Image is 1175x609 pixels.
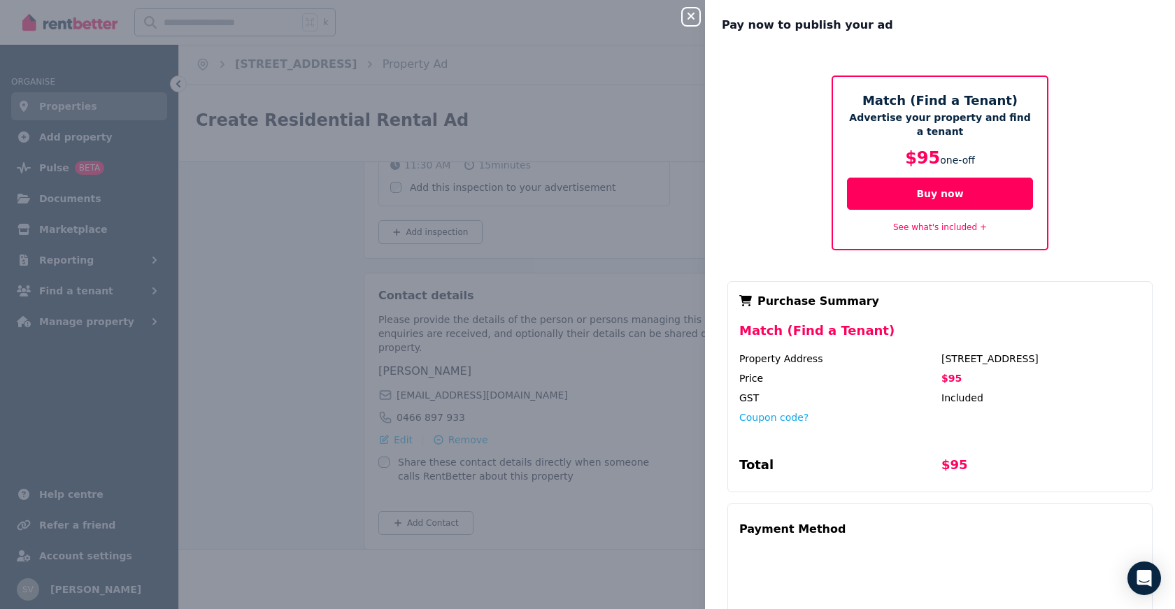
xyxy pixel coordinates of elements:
div: Included [941,391,1141,405]
a: See what's included + [893,222,987,232]
div: Open Intercom Messenger [1127,561,1161,595]
h5: Match (Find a Tenant) [847,91,1033,110]
div: $95 [941,455,1141,480]
p: Advertise your property and find a tenant [847,110,1033,138]
div: Payment Method [739,515,846,543]
div: Price [739,371,939,385]
div: Total [739,455,939,480]
span: $95 [905,148,940,168]
span: $95 [941,373,962,384]
span: Pay now to publish your ad [722,17,893,34]
div: Match (Find a Tenant) [739,321,1141,352]
div: Property Address [739,352,939,366]
span: one-off [940,155,975,166]
button: Buy now [847,178,1033,210]
div: Purchase Summary [739,293,1141,310]
div: [STREET_ADDRESS] [941,352,1141,366]
button: Coupon code? [739,410,809,424]
div: GST [739,391,939,405]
